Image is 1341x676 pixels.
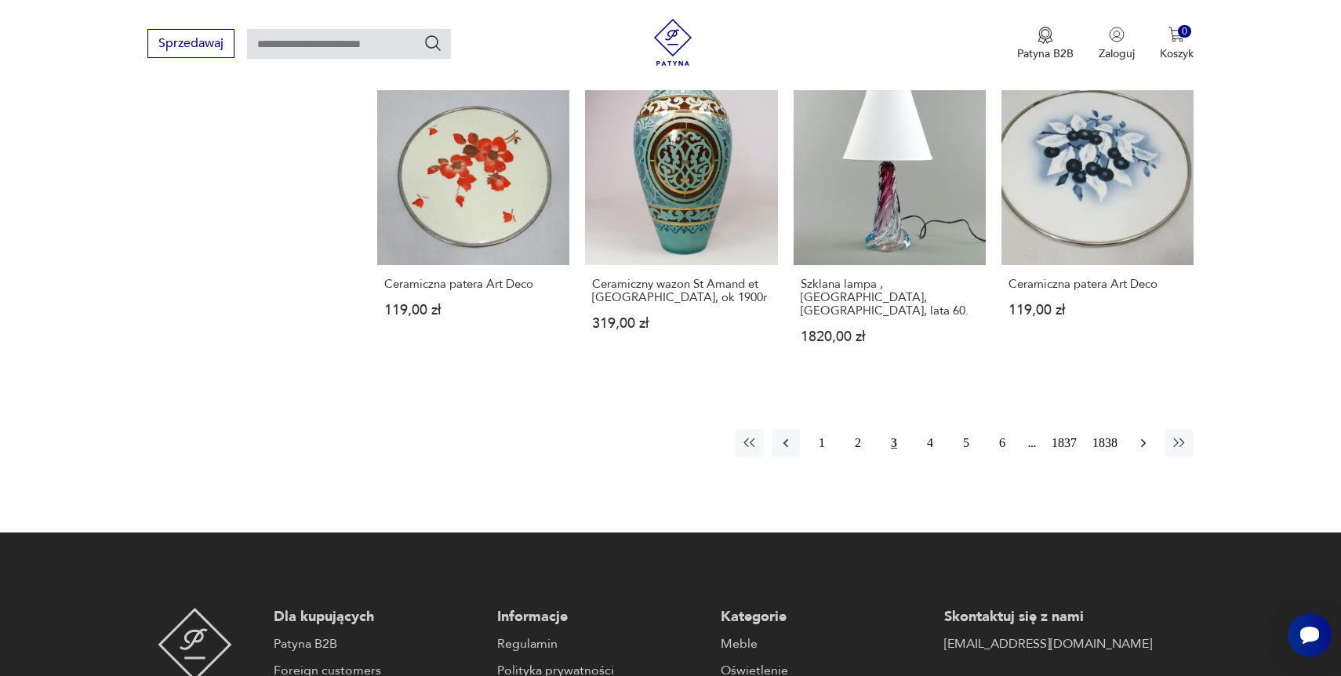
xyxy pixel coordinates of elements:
[147,29,234,58] button: Sprzedawaj
[721,608,929,627] p: Kategorie
[1099,46,1135,61] p: Zaloguj
[384,303,562,317] p: 119,00 zł
[1160,46,1194,61] p: Koszyk
[1001,73,1194,374] a: Ceramiczna patera Art DecoCeramiczna patera Art Deco119,00 zł
[1160,27,1194,61] button: 0Koszyk
[801,330,979,343] p: 1820,00 zł
[1288,613,1332,657] iframe: Smartsupp widget button
[944,608,1152,627] p: Skontaktuj się z nami
[944,634,1152,653] a: [EMAIL_ADDRESS][DOMAIN_NAME]
[1038,27,1053,44] img: Ikona medalu
[1017,46,1074,61] p: Patyna B2B
[274,634,482,653] a: Patyna B2B
[988,429,1016,457] button: 6
[1088,429,1121,457] button: 1838
[497,608,705,627] p: Informacje
[592,278,770,304] h3: Ceramiczny wazon St Amand et [GEOGRAPHIC_DATA], ok 1900r
[497,634,705,653] a: Regulamin
[952,429,980,457] button: 5
[274,608,482,627] p: Dla kupujących
[1017,27,1074,61] a: Ikona medaluPatyna B2B
[649,19,696,66] img: Patyna - sklep z meblami i dekoracjami vintage
[592,317,770,330] p: 319,00 zł
[384,278,562,291] h3: Ceramiczna patera Art Deco
[1008,303,1187,317] p: 119,00 zł
[721,634,929,653] a: Meble
[1099,27,1135,61] button: Zaloguj
[423,34,442,53] button: Szukaj
[1048,429,1081,457] button: 1837
[1017,27,1074,61] button: Patyna B2B
[880,429,908,457] button: 3
[808,429,836,457] button: 1
[147,39,234,50] a: Sprzedawaj
[916,429,944,457] button: 4
[585,73,777,374] a: Ceramiczny wazon St Amand et Hamage Nord, ok 1900rCeramiczny wazon St Amand et [GEOGRAPHIC_DATA],...
[1168,27,1184,42] img: Ikona koszyka
[377,73,569,374] a: Ceramiczna patera Art DecoCeramiczna patera Art Deco119,00 zł
[1008,278,1187,291] h3: Ceramiczna patera Art Deco
[801,278,979,318] h3: Szklana lampa , [GEOGRAPHIC_DATA], [GEOGRAPHIC_DATA], lata 60.
[844,429,872,457] button: 2
[1109,27,1125,42] img: Ikonka użytkownika
[794,73,986,374] a: Szklana lampa , Val St Lambert, Belgia, lata 60.Szklana lampa , [GEOGRAPHIC_DATA], [GEOGRAPHIC_DA...
[1178,25,1191,38] div: 0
